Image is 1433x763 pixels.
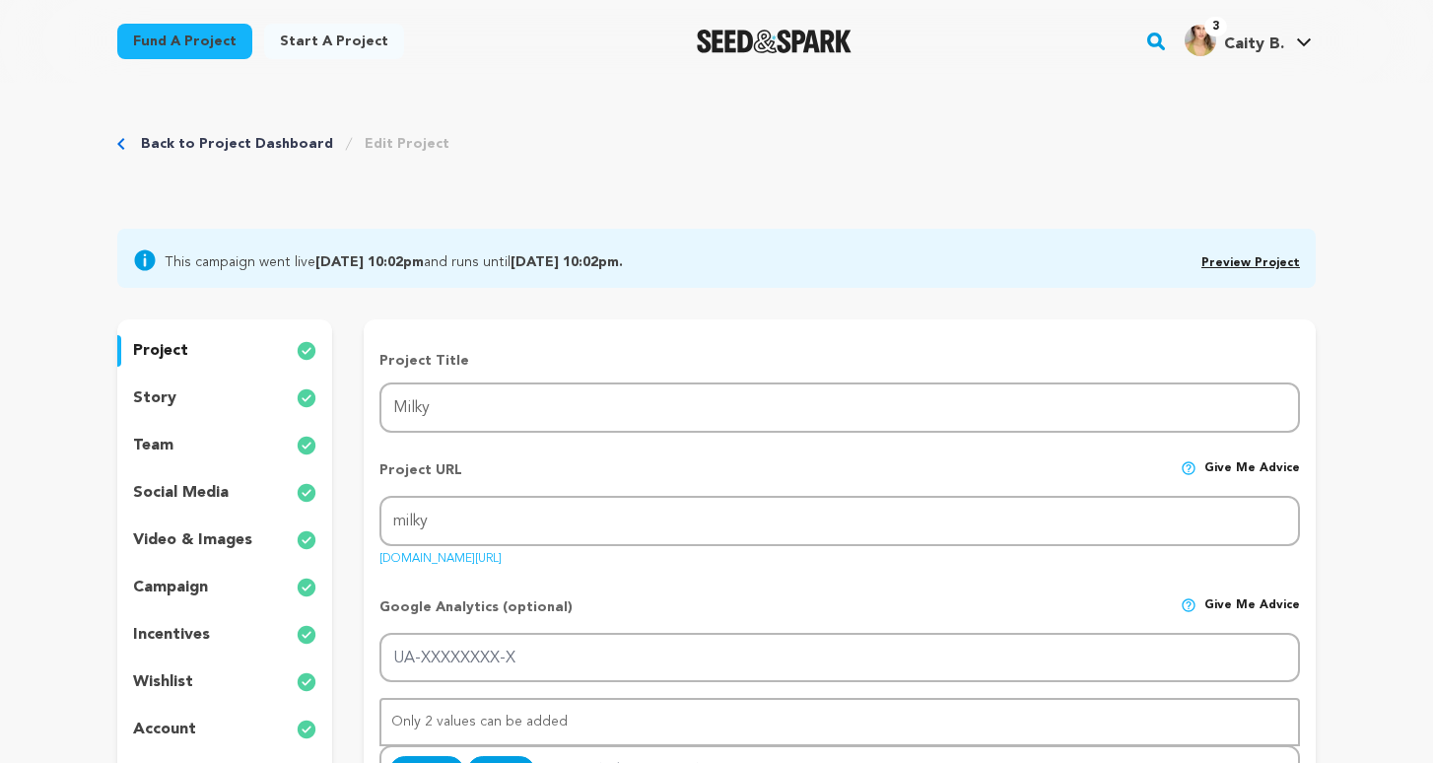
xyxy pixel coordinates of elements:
img: 2dcabe12e680fe0f.jpg [1185,25,1216,56]
button: social media [117,477,332,509]
p: story [133,386,176,410]
img: check-circle-full.svg [297,623,316,647]
img: check-circle-full.svg [297,481,316,505]
button: incentives [117,619,332,651]
img: check-circle-full.svg [297,339,316,363]
span: Give me advice [1204,597,1300,633]
div: Breadcrumb [117,134,449,154]
p: Google Analytics (optional) [379,597,573,633]
b: [DATE] 10:02pm [315,255,424,269]
span: This campaign went live and runs until [165,248,623,272]
img: check-circle-full.svg [297,528,316,552]
p: project [133,339,188,363]
p: Project Title [379,351,1300,371]
input: Project Name [379,382,1300,433]
a: Caity B.'s Profile [1181,21,1316,56]
a: Seed&Spark Homepage [697,30,852,53]
button: video & images [117,524,332,556]
a: Fund a project [117,24,252,59]
img: help-circle.svg [1181,460,1196,476]
p: team [133,434,173,457]
div: Caity B.'s Profile [1185,25,1284,56]
p: video & images [133,528,252,552]
img: help-circle.svg [1181,597,1196,613]
b: [DATE] 10:02pm. [511,255,623,269]
img: check-circle-full.svg [297,670,316,694]
img: check-circle-full.svg [297,386,316,410]
p: incentives [133,623,210,647]
span: Give me advice [1204,460,1300,496]
button: project [117,335,332,367]
p: social media [133,481,229,505]
button: account [117,714,332,745]
div: Only 2 values can be added [381,700,1298,744]
a: [DOMAIN_NAME][URL] [379,545,502,565]
a: Edit Project [365,134,449,154]
span: Caity B.'s Profile [1181,21,1316,62]
p: wishlist [133,670,193,694]
button: wishlist [117,666,332,698]
input: UA-XXXXXXXX-X [379,633,1300,683]
a: Back to Project Dashboard [141,134,333,154]
input: Project URL [379,496,1300,546]
img: check-circle-full.svg [297,718,316,741]
button: team [117,430,332,461]
span: Caity B. [1224,36,1284,52]
img: Seed&Spark Logo Dark Mode [697,30,852,53]
img: check-circle-full.svg [297,576,316,599]
button: campaign [117,572,332,603]
p: campaign [133,576,208,599]
img: check-circle-full.svg [297,434,316,457]
p: Project URL [379,460,462,496]
p: account [133,718,196,741]
button: story [117,382,332,414]
a: Preview Project [1201,257,1300,269]
span: 3 [1204,17,1227,36]
a: Start a project [264,24,404,59]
